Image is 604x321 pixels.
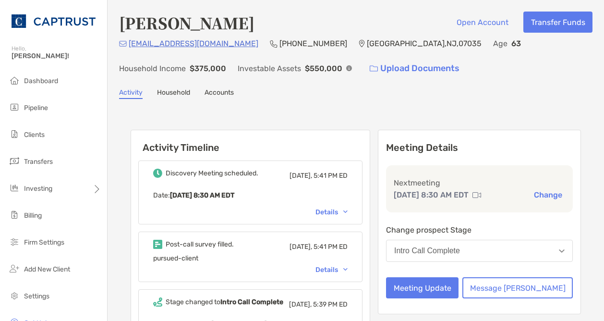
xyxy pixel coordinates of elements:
span: [PERSON_NAME]! [12,52,101,60]
img: Event icon [153,169,162,178]
h6: Activity Timeline [131,130,370,153]
p: $375,000 [190,62,226,74]
a: Household [157,88,190,99]
button: Intro Call Complete [386,240,573,262]
img: add_new_client icon [9,263,20,274]
img: Event icon [153,240,162,249]
p: [DATE] 8:30 AM EDT [394,189,469,201]
img: Event icon [153,297,162,307]
a: Accounts [205,88,234,99]
span: Transfers [24,158,53,166]
button: Open Account [449,12,516,33]
img: clients icon [9,128,20,140]
img: firm-settings icon [9,236,20,247]
span: 5:41 PM ED [314,243,348,251]
p: [EMAIL_ADDRESS][DOMAIN_NAME] [129,37,258,49]
div: Post-call survey filled. [166,240,234,248]
b: Intro Call Complete [220,298,283,306]
span: Settings [24,292,49,300]
p: Date : [153,189,348,201]
span: Pipeline [24,104,48,112]
img: Phone Icon [270,40,278,48]
p: Age [493,37,507,49]
span: Dashboard [24,77,58,85]
img: CAPTRUST Logo [12,4,96,38]
div: Details [315,266,348,274]
button: Transfer Funds [523,12,592,33]
div: Discovery Meeting scheduled. [166,169,258,177]
button: Message [PERSON_NAME] [462,277,573,298]
img: settings icon [9,290,20,301]
span: Billing [24,211,42,220]
img: investing icon [9,182,20,194]
img: Open dropdown arrow [559,249,565,253]
b: [DATE] 8:30 AM EDT [170,191,234,199]
span: Investing [24,185,52,193]
span: [DATE], [290,172,312,180]
img: Chevron icon [343,210,348,213]
span: Add New Client [24,265,70,273]
div: Intro Call Complete [394,247,460,255]
img: billing icon [9,209,20,221]
span: [DATE], [289,300,312,309]
span: 5:41 PM ED [314,172,348,180]
a: Upload Documents [363,58,466,79]
img: communication type [472,191,481,199]
img: pipeline icon [9,101,20,113]
span: pursued-client [153,254,198,262]
img: transfers icon [9,155,20,167]
img: Email Icon [119,41,127,47]
p: Household Income [119,62,186,74]
p: Next meeting [394,177,565,189]
p: [GEOGRAPHIC_DATA] , NJ , 07035 [367,37,482,49]
span: 5:39 PM ED [313,300,348,309]
img: button icon [370,65,378,72]
img: Info Icon [346,65,352,71]
a: Activity [119,88,143,99]
p: Change prospect Stage [386,224,573,236]
span: Clients [24,131,45,139]
div: Details [315,208,348,216]
h4: [PERSON_NAME] [119,12,254,34]
span: Firm Settings [24,238,64,247]
button: Meeting Update [386,277,459,298]
span: [DATE], [290,243,312,251]
img: Chevron icon [343,268,348,271]
p: Meeting Details [386,142,573,154]
button: Change [531,190,565,200]
p: $550,000 [305,62,342,74]
p: Investable Assets [238,62,301,74]
div: Stage changed to [166,298,283,306]
p: 63 [511,37,521,49]
p: [PHONE_NUMBER] [279,37,347,49]
img: dashboard icon [9,74,20,86]
img: Location Icon [359,40,365,48]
